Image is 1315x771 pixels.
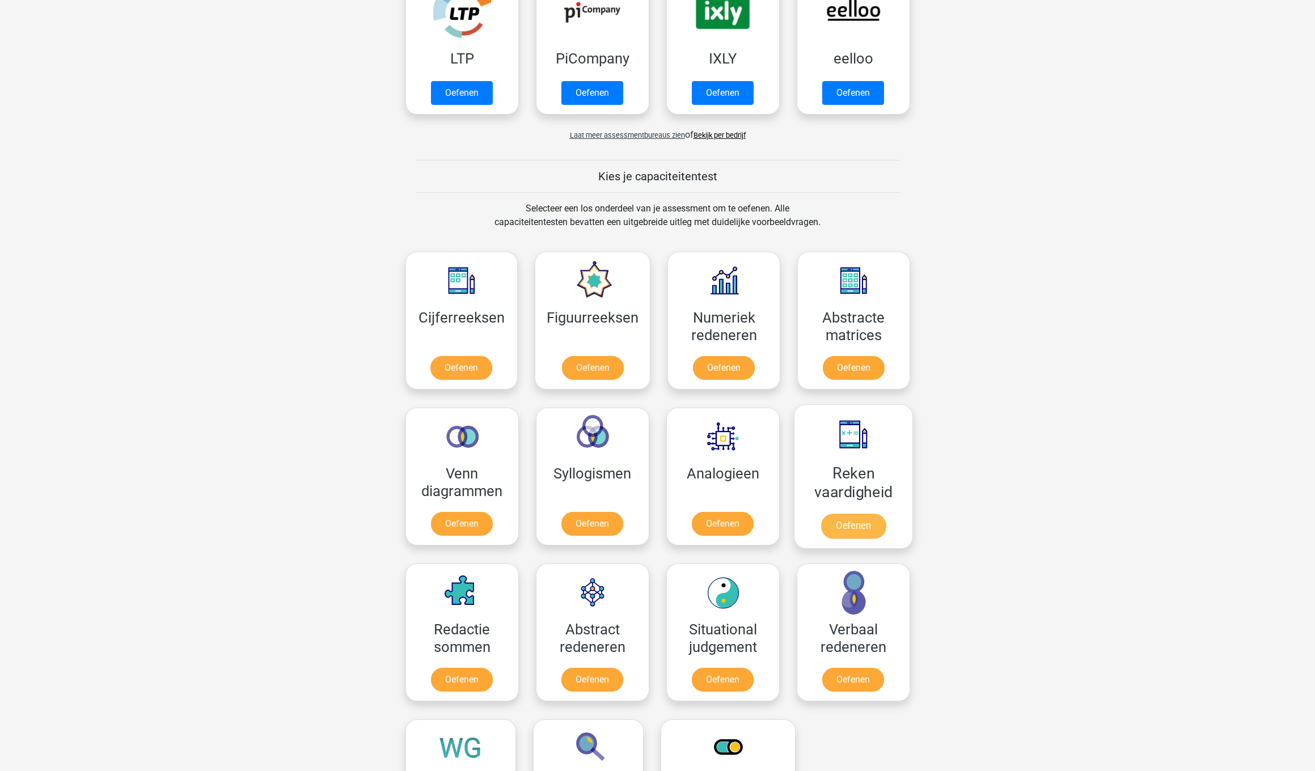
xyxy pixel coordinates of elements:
div: Selecteer een los onderdeel van je assessment om te oefenen. Alle capaciteitentesten bevatten een... [484,202,831,243]
a: Oefenen [692,512,754,536]
h5: Kies je capaciteitentest [416,170,900,183]
a: Oefenen [561,81,623,105]
a: Oefenen [692,668,754,692]
a: Oefenen [822,668,884,692]
a: Oefenen [561,512,623,536]
a: Oefenen [823,356,885,380]
a: Bekijk per bedrijf [694,131,746,139]
a: Oefenen [561,668,623,692]
a: Oefenen [821,514,885,539]
span: Laat meer assessmentbureaus zien [570,131,685,139]
div: of [397,119,919,142]
a: Oefenen [562,356,624,380]
a: Oefenen [431,668,493,692]
a: Oefenen [822,81,884,105]
a: Oefenen [430,356,492,380]
a: Oefenen [693,356,755,380]
a: Oefenen [692,81,754,105]
a: Oefenen [431,512,493,536]
a: Oefenen [431,81,493,105]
